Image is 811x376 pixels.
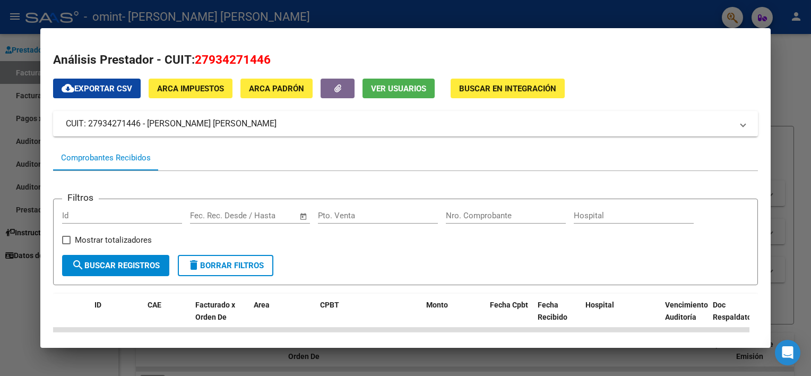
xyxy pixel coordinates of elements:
[234,211,286,220] input: End date
[75,234,152,246] span: Mostrar totalizadores
[94,301,101,309] span: ID
[72,261,160,270] span: Buscar Registros
[61,152,151,164] div: Comprobantes Recibidos
[297,210,309,223] button: Open calendar
[585,301,614,309] span: Hospital
[187,259,200,271] mat-icon: delete
[665,301,708,321] span: Vencimiento Auditoría
[53,79,141,98] button: Exportar CSV
[191,294,249,340] datatable-header-cell: Facturado x Orden De
[249,294,316,340] datatable-header-cell: Area
[149,79,232,98] button: ARCA Impuestos
[53,111,757,136] mat-expansion-panel-header: CUIT: 27934271446 - [PERSON_NAME] [PERSON_NAME]
[178,255,273,276] button: Borrar Filtros
[709,294,772,340] datatable-header-cell: Doc Respaldatoria
[249,84,304,93] span: ARCA Padrón
[53,51,757,69] h2: Análisis Prestador - CUIT:
[661,294,709,340] datatable-header-cell: Vencimiento Auditoría
[713,301,761,321] span: Doc Respaldatoria
[157,84,224,93] span: ARCA Impuestos
[62,191,99,204] h3: Filtros
[90,294,143,340] datatable-header-cell: ID
[62,84,132,93] span: Exportar CSV
[422,294,486,340] datatable-header-cell: Monto
[459,84,556,93] span: Buscar en Integración
[240,79,313,98] button: ARCA Padrón
[66,117,732,130] mat-panel-title: CUIT: 27934271446 - [PERSON_NAME] [PERSON_NAME]
[426,301,448,309] span: Monto
[190,211,225,220] input: Start date
[62,255,169,276] button: Buscar Registros
[486,294,533,340] datatable-header-cell: Fecha Cpbt
[581,294,661,340] datatable-header-cell: Hospital
[451,79,565,98] button: Buscar en Integración
[533,294,581,340] datatable-header-cell: Fecha Recibido
[254,301,270,309] span: Area
[72,259,84,271] mat-icon: search
[187,261,264,270] span: Borrar Filtros
[371,84,426,93] span: Ver Usuarios
[143,294,191,340] datatable-header-cell: CAE
[316,294,422,340] datatable-header-cell: CPBT
[775,340,800,365] div: Open Intercom Messenger
[195,53,271,66] span: 27934271446
[148,301,161,309] span: CAE
[195,301,235,321] span: Facturado x Orden De
[538,301,567,321] span: Fecha Recibido
[62,82,74,95] mat-icon: cloud_download
[320,301,339,309] span: CPBT
[490,301,528,309] span: Fecha Cpbt
[363,79,435,98] button: Ver Usuarios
